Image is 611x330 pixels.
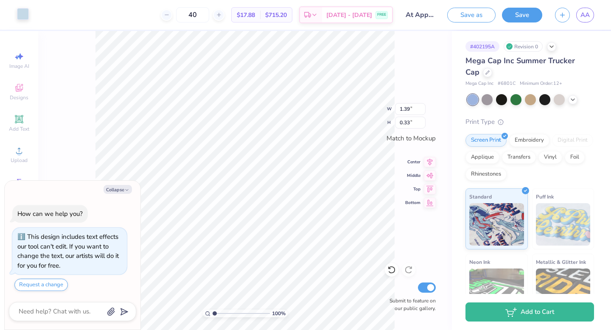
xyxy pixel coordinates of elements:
span: Puff Ink [536,192,554,201]
img: Puff Ink [536,203,591,246]
div: # 402195A [465,41,499,52]
div: Rhinestones [465,168,507,181]
span: Add Text [9,126,29,132]
input: – – [176,7,209,22]
div: Foil [565,151,585,164]
span: $17.88 [237,11,255,20]
span: # 6801C [498,80,516,87]
button: Collapse [104,185,132,194]
div: Transfers [502,151,536,164]
span: 100 % [272,310,286,317]
div: Print Type [465,117,594,127]
span: Mega Cap Inc [465,80,493,87]
button: Request a change [14,279,68,291]
img: Standard [469,203,524,246]
span: Designs [10,94,28,101]
span: [DATE] - [DATE] [326,11,372,20]
span: Bottom [405,200,420,206]
span: Image AI [9,63,29,70]
img: Metallic & Glitter Ink [536,268,591,311]
span: AA [580,10,590,20]
div: Screen Print [465,134,507,147]
button: Add to Cart [465,302,594,322]
span: Metallic & Glitter Ink [536,257,586,266]
span: Middle [405,173,420,179]
span: Minimum Order: 12 + [520,80,562,87]
span: Upload [11,157,28,164]
img: Neon Ink [469,268,524,311]
div: Applique [465,151,499,164]
input: Untitled Design [399,6,441,23]
span: Top [405,186,420,192]
span: Neon Ink [469,257,490,266]
a: AA [576,8,594,22]
div: Digital Print [552,134,593,147]
span: Center [405,159,420,165]
div: Vinyl [538,151,562,164]
span: $715.20 [265,11,287,20]
div: Embroidery [509,134,549,147]
span: Standard [469,192,492,201]
div: How can we help you? [17,210,83,218]
span: FREE [377,12,386,18]
label: Submit to feature on our public gallery. [385,297,436,312]
div: This design includes text effects our tool can't edit. If you want to change the text, our artist... [17,232,119,270]
button: Save [502,8,542,22]
span: Mega Cap Inc Summer Trucker Cap [465,56,575,77]
div: Revision 0 [504,41,543,52]
button: Save as [447,8,496,22]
